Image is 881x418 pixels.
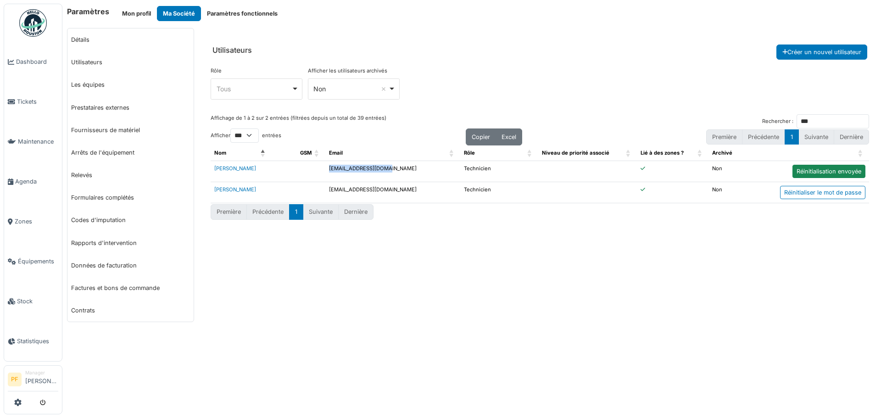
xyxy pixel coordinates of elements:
[466,128,496,145] button: Copier
[785,129,799,145] button: 1
[211,128,281,143] label: Afficher entrées
[17,337,58,346] span: Statistiques
[67,277,194,299] a: Factures et bons de commande
[641,150,684,156] span: Lié à des zones ?
[214,186,256,193] a: [PERSON_NAME]
[472,134,490,140] span: Copier
[496,128,522,145] button: Excel
[16,57,58,66] span: Dashboard
[858,145,864,161] span: : Activate to sort
[25,369,58,376] div: Manager
[67,7,109,16] h6: Paramètres
[8,373,22,386] li: PF
[697,145,703,161] span: Lié à des zones ?: Activate to sort
[217,84,291,94] div: Tous
[18,257,58,266] span: Équipements
[464,150,475,156] span: Rôle
[67,164,194,186] a: Relevés
[15,177,58,186] span: Agenda
[261,145,266,161] span: Nom: Activate to invert sorting
[17,297,58,306] span: Stock
[706,129,869,145] nav: pagination
[460,161,538,182] td: Technicien
[308,67,387,75] label: Afficher les utilisateurs archivés
[313,84,388,94] div: Non
[18,137,58,146] span: Maintenance
[708,182,758,203] td: Non
[67,186,194,209] a: Formulaires complétés
[4,201,62,241] a: Zones
[4,82,62,122] a: Tickets
[25,369,58,389] li: [PERSON_NAME]
[379,84,388,94] button: Remove item: 'false'
[4,281,62,321] a: Stock
[67,28,194,51] a: Détails
[762,117,793,125] label: Rechercher :
[116,6,157,21] button: Mon profil
[314,145,320,161] span: GSM: Activate to sort
[460,182,538,203] td: Technicien
[201,6,284,21] button: Paramètres fonctionnels
[776,45,867,60] button: Créer un nouvel utilisateur
[212,46,252,55] h6: Utilisateurs
[4,162,62,201] a: Agenda
[4,122,62,162] a: Maintenance
[67,299,194,322] a: Contrats
[329,150,343,156] span: Email
[502,134,516,140] span: Excel
[19,9,47,37] img: Badge_color-CXgf-gQk.svg
[708,161,758,182] td: Non
[211,114,386,128] div: Affichage de 1 à 2 sur 2 entrées (filtrées depuis un total de 39 entrées)
[8,369,58,391] a: PF Manager[PERSON_NAME]
[67,119,194,141] a: Fournisseurs de matériel
[626,145,631,161] span: Niveau de priorité associé : Activate to sort
[449,145,455,161] span: Email: Activate to sort
[542,150,609,156] span: Niveau de priorité associé
[792,165,865,178] div: Réinitialisation envoyée
[4,42,62,82] a: Dashboard
[67,232,194,254] a: Rapports d'intervention
[214,150,226,156] span: Nom
[289,204,303,219] button: 1
[67,51,194,73] a: Utilisateurs
[67,96,194,119] a: Prestataires externes
[67,141,194,164] a: Arrêts de l'équipement
[67,254,194,277] a: Données de facturation
[211,67,222,75] label: Rôle
[17,97,58,106] span: Tickets
[230,128,259,143] select: Afficherentrées
[325,161,460,182] td: [EMAIL_ADDRESS][DOMAIN_NAME]
[67,73,194,96] a: Les équipes
[211,204,374,219] nav: pagination
[300,150,312,156] span: GSM
[527,145,533,161] span: Rôle: Activate to sort
[67,209,194,231] a: Codes d'imputation
[157,6,201,21] button: Ma Société
[780,186,865,199] div: Réinitialiser le mot de passe
[4,241,62,281] a: Équipements
[214,165,256,172] a: [PERSON_NAME]
[712,150,732,156] span: Archivé
[4,321,62,361] a: Statistiques
[325,182,460,203] td: [EMAIL_ADDRESS][DOMAIN_NAME]
[15,217,58,226] span: Zones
